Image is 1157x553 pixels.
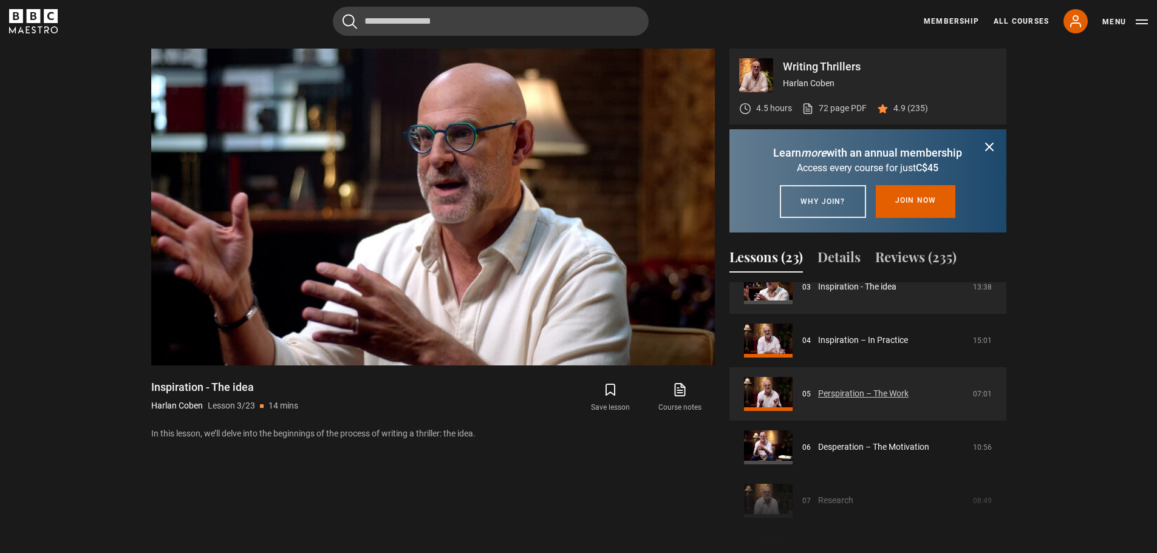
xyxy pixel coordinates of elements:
i: more [801,146,827,159]
p: Lesson 3/23 [208,399,255,412]
p: Writing Thrillers [783,61,997,72]
button: Details [817,247,861,273]
a: 72 page PDF [802,102,867,115]
button: Toggle navigation [1102,16,1148,28]
p: In this lesson, we’ll delve into the beginnings of the process of writing a thriller: the idea. [151,427,715,440]
span: C$45 [916,162,938,174]
button: Lessons (23) [729,247,803,273]
h1: Inspiration - The idea [151,380,298,395]
p: 4.9 (235) [893,102,928,115]
a: Join now [876,185,956,218]
p: Access every course for just [744,161,992,175]
button: Submit the search query [343,14,357,29]
a: Course notes [645,380,714,415]
p: Harlan Coben [151,399,203,412]
p: 4.5 hours [756,102,792,115]
a: Why join? [780,185,866,218]
svg: BBC Maestro [9,9,58,33]
button: Reviews (235) [875,247,957,273]
p: Harlan Coben [783,77,997,90]
a: Inspiration - The idea [818,280,896,293]
a: Membership [924,16,979,27]
a: All Courses [994,16,1049,27]
a: Inspiration – In Practice [818,334,908,347]
a: Perspiration – The Work [818,387,909,400]
video-js: Video Player [151,49,715,365]
button: Save lesson [576,380,645,415]
p: Learn with an annual membership [744,144,992,161]
input: Search [333,7,649,36]
a: Desperation – The Motivation [818,441,929,453]
p: 14 mins [268,399,298,412]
